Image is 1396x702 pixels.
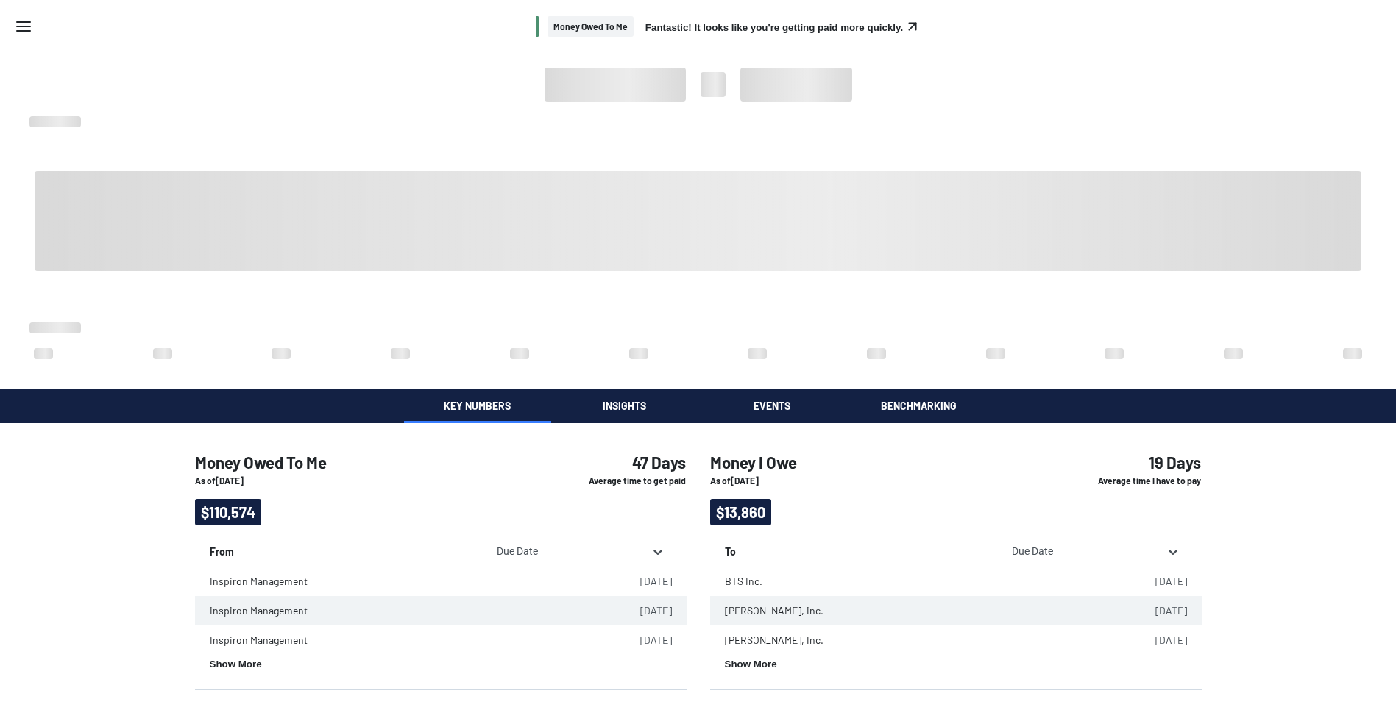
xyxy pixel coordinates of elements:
[846,389,993,423] button: Benchmarking
[698,389,846,423] button: Events
[195,499,261,525] span: $110,574
[604,596,687,625] td: [DATE]
[548,16,634,38] span: Money Owed To Me
[526,475,687,487] p: Average time to get paid
[526,453,687,472] h4: 47 Days
[1041,453,1202,472] h4: 19 Days
[404,389,551,423] button: Key Numbers
[725,537,991,559] p: To
[710,453,1018,472] h4: Money I Owe
[15,18,32,35] svg: Menu
[1119,596,1202,625] td: [DATE]
[710,475,1018,487] p: As of [DATE]
[210,537,475,559] p: From
[710,499,771,525] span: $13,860
[903,17,922,36] button: open promoted insight
[604,567,687,596] td: [DATE]
[1006,545,1158,559] div: Due Date
[551,389,698,423] button: Insights
[1119,625,1202,655] td: [DATE]
[1041,475,1202,487] p: Average time I have to pay
[645,22,903,33] button: Fantastic! It looks like you're getting paid more quickly.
[710,567,1119,596] td: BTS Inc.
[604,625,687,655] td: [DATE]
[195,596,604,625] td: Inspiron Management
[491,545,643,559] div: Due Date
[195,475,503,487] p: As of [DATE]
[725,659,777,670] button: Show More
[210,659,262,670] button: Show More
[195,567,604,596] td: Inspiron Management
[710,596,1119,625] td: [PERSON_NAME], Inc.
[195,453,503,472] h4: Money Owed To Me
[710,625,1119,655] td: [PERSON_NAME], Inc.
[1119,567,1202,596] td: [DATE]
[195,625,604,655] td: Inspiron Management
